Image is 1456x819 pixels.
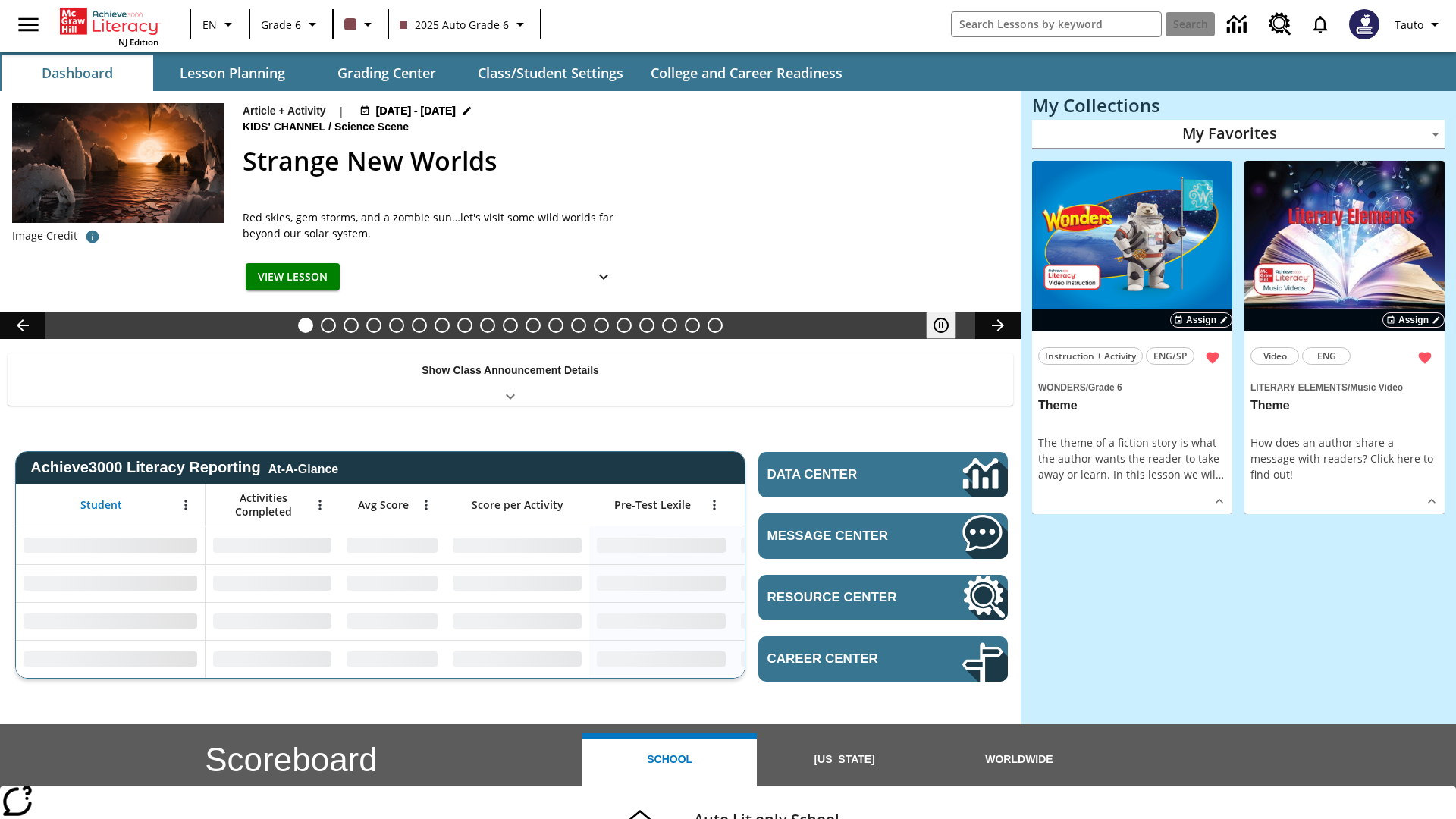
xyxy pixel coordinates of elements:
p: Image Credit [12,228,77,243]
div: The theme of a fiction story is what the author wants the reader to take away or learn. In this l... [1038,435,1226,482]
a: Message Center [758,513,1008,559]
button: Slide 2 Taking Movies to the X-Dimension [321,318,336,333]
button: Slide 19 The Constitution's Balancing Act [708,318,723,333]
button: Instruction + Activity [1038,347,1143,365]
div: At-A-Glance [268,460,338,476]
span: / [1086,382,1088,393]
button: Assign Choose Dates [1382,312,1445,328]
span: Science Scene [334,119,412,136]
button: Grade: Grade 6, Select a grade [255,11,328,38]
span: Resource Center [767,590,917,605]
p: Article + Activity [243,103,326,119]
span: Red skies, gem storms, and a zombie sun…let's visit some wild worlds far beyond our solar system. [243,209,622,241]
span: Kids' Channel [243,119,328,136]
div: No Data, [733,602,877,640]
button: Slide 3 All Aboard the Hyperloop? [344,318,359,333]
button: Slide 9 Attack of the Terrifying Tomatoes [480,318,495,333]
a: Data Center [758,452,1008,497]
span: Literary Elements [1250,382,1348,393]
button: Open side menu [6,2,51,47]
button: Video [1250,347,1299,365]
span: ENG/SP [1153,348,1187,364]
button: Slide 15 Cooking Up Native Traditions [617,318,632,333]
h3: Theme [1038,398,1226,414]
button: Worldwide [932,733,1106,786]
h2: Strange New Worlds [243,142,1003,180]
h3: My Collections [1032,95,1445,116]
span: / [328,121,331,133]
button: Slide 8 Solar Power to the People [457,318,472,333]
span: Wonders [1038,382,1086,393]
button: Slide 12 Mixed Practice: Citing Evidence [548,318,563,333]
button: Show Details [1208,490,1231,513]
button: Slide 13 Pre-release lesson [571,318,586,333]
a: Home [60,6,158,36]
div: How does an author share a message with readers? Click here to find out! [1250,435,1439,482]
button: College and Career Readiness [639,55,855,91]
div: No Data, [733,526,877,564]
img: Artist's concept of what it would be like to stand on the surface of the exoplanet TRAPPIST-1 [12,103,224,223]
span: Tauto [1395,17,1423,33]
div: No Data, [733,640,877,678]
button: Slide 7 The Last Homesteaders [435,318,450,333]
span: Grade 6 [261,17,301,33]
a: Resource Center, Will open in new tab [758,575,1008,620]
img: Avatar [1349,9,1379,39]
button: Open Menu [309,494,331,516]
a: Notifications [1301,5,1340,44]
button: Dashboard [2,55,153,91]
span: Message Center [767,529,917,544]
span: ENG [1317,348,1336,364]
button: Slide 4 Do You Want Fries With That? [366,318,381,333]
span: | [338,103,344,119]
button: Open Menu [415,494,438,516]
span: Topic: Wonders/Grade 6 [1038,378,1226,395]
div: No Data, [339,526,445,564]
div: Pause [926,312,971,339]
span: Video [1263,348,1287,364]
div: No Data, [733,564,877,602]
button: Select a new avatar [1340,5,1389,44]
button: ENG/SP [1146,347,1194,365]
button: Slide 6 Cars of the Future? [412,318,427,333]
button: Lesson Planning [156,55,308,91]
h3: Theme [1250,398,1439,414]
button: Remove from Favorites [1411,344,1439,372]
button: Remove from Favorites [1199,344,1226,372]
span: l [1213,467,1216,482]
span: Assign [1398,313,1429,327]
span: NJ Edition [118,36,158,48]
button: Assign Choose Dates [1170,312,1232,328]
span: Instruction + Activity [1045,348,1136,364]
div: No Data, [206,640,339,678]
a: Resource Center, Will open in new tab [1260,4,1301,45]
div: No Data, [206,564,339,602]
span: Student [80,498,122,512]
button: School [582,733,757,786]
span: Music Video [1350,382,1403,393]
button: Pause [926,312,956,339]
span: [DATE] - [DATE] [376,103,456,119]
button: Aug 24 - Aug 24 Choose Dates [356,103,476,119]
button: Show Details [1420,490,1443,513]
button: Slide 11 The Invasion of the Free CD [526,318,541,333]
button: Slide 17 Remembering Justice O'Connor [662,318,677,333]
div: Show Class Announcement Details [8,353,1013,406]
span: Achieve3000 Literacy Reporting [30,459,338,476]
button: Grading Center [311,55,463,91]
span: Career Center [767,651,917,667]
button: Profile/Settings [1389,11,1450,38]
button: Language: EN, Select a language [196,11,244,38]
span: Grade 6 [1088,382,1122,393]
button: Class/Student Settings [466,55,635,91]
button: Open Menu [174,494,197,516]
span: / [1348,382,1350,393]
div: lesson details [1032,161,1232,515]
span: Assign [1186,313,1216,327]
button: Open Menu [703,494,726,516]
button: Slide 10 Fashion Forward in Ancient Rome [503,318,518,333]
button: Class color is dark brown. Change class color [338,11,383,38]
button: Slide 18 Point of View [685,318,700,333]
span: Avg Score [358,498,409,512]
button: Show Details [588,263,619,291]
